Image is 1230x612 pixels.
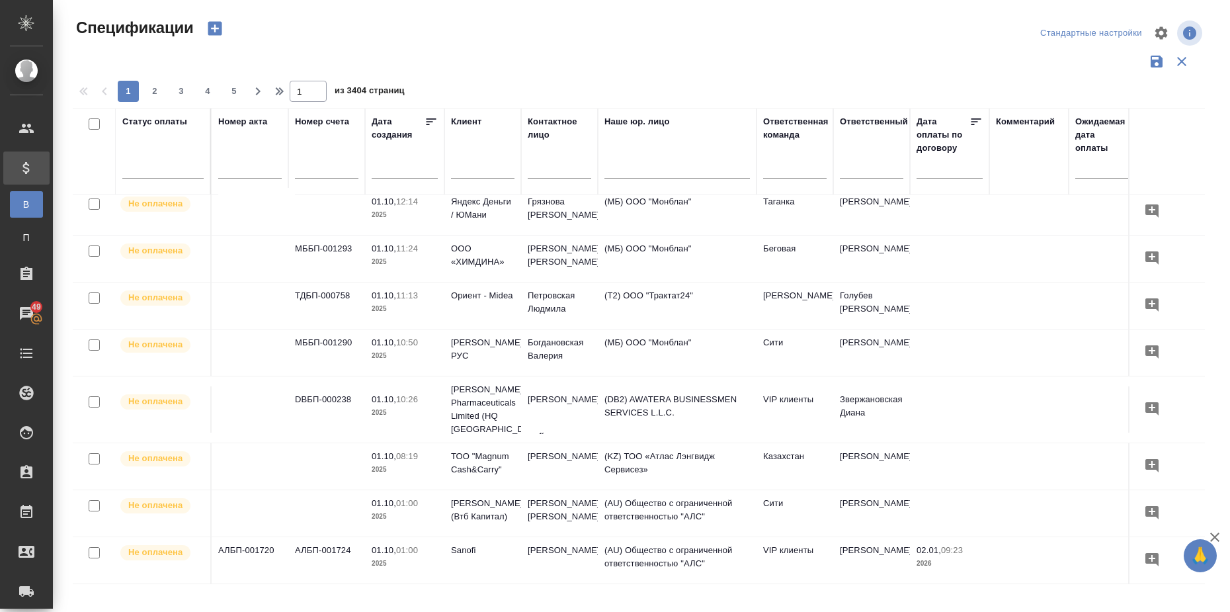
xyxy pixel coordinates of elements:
td: (Т2) ООО "Трактат24" [598,283,757,329]
p: Яндекс Деньги / ЮМани [451,195,514,222]
td: VIP клиенты [757,386,833,433]
div: split button [1037,23,1145,44]
td: Таганка [757,189,833,235]
button: 2 [144,81,165,102]
div: Ответственная команда [763,115,829,142]
p: 01.10, [372,243,396,253]
p: 2025 [372,208,438,222]
span: из 3404 страниц [335,83,405,102]
span: 4 [197,85,218,98]
div: Клиент [451,115,481,128]
p: 10:26 [396,394,418,404]
p: 01.10, [372,394,396,404]
td: МББП-001293 [288,236,365,282]
td: [PERSON_NAME] [833,443,910,490]
p: Ориент - Midea [451,289,514,302]
p: ООО «ХИМДИНА» [451,242,514,269]
td: [PERSON_NAME] [521,443,598,490]
span: Посмотреть информацию [1177,21,1205,46]
p: 2026 [917,557,983,570]
p: 01.10, [372,451,396,461]
p: 2025 [372,510,438,523]
p: Не оплачена [128,546,183,559]
p: 01.10, [372,545,396,555]
div: Дата оплаты по договору [917,115,969,155]
td: [PERSON_NAME] [PERSON_NAME] [521,236,598,282]
td: МББП-001290 [288,329,365,376]
p: 2025 [372,302,438,316]
p: Не оплачена [128,291,183,304]
td: (МБ) ООО "Монблан" [598,189,757,235]
p: ТОО "Magnum Cash&Carry" [451,450,514,476]
a: 49 [3,297,50,330]
button: 🙏 [1184,539,1217,572]
td: [PERSON_NAME] [757,283,833,329]
div: Комментарий [996,115,1055,128]
span: 3 [171,85,192,98]
div: Номер счета [295,115,349,128]
td: [PERSON_NAME] [PERSON_NAME] [521,490,598,537]
p: 01:00 [396,545,418,555]
p: 08:19 [396,451,418,461]
p: Sanofi [451,544,514,557]
div: Наше юр. лицо [604,115,670,128]
p: 02.01, [917,545,941,555]
p: 01.10, [372,498,396,508]
a: П [10,224,43,251]
p: 09:23 [941,545,963,555]
span: Настроить таблицу [1145,17,1177,49]
span: В [17,198,36,211]
td: (МБ) ООО "Монблан" [598,236,757,282]
td: Казахстан [757,443,833,490]
td: Богдановская Валерия [521,329,598,376]
p: 10:50 [396,337,418,347]
p: 01.10, [372,337,396,347]
div: Статус оплаты [122,115,187,128]
p: 12:14 [396,197,418,206]
td: Сити [757,490,833,537]
button: Сбросить фильтры [1169,49,1194,74]
p: [PERSON_NAME] РУС [451,336,514,363]
span: Спецификации [73,17,194,38]
p: [PERSON_NAME] Pharmaceuticals Limited (HQ [GEOGRAPHIC_DATA]) [451,383,514,436]
td: DBБП-000238 [288,386,365,433]
div: Ожидаемая дата оплаты [1075,115,1128,155]
span: 🙏 [1189,542,1211,570]
td: Голубев [PERSON_NAME] [833,283,910,329]
td: Звержановская Диана [833,386,910,433]
p: Не оплачена [128,197,183,210]
div: Ответственный [840,115,908,128]
td: [PERSON_NAME] [833,490,910,537]
td: ТДБП-000758 [288,283,365,329]
div: Дата создания [372,115,425,142]
div: Номер акта [218,115,267,128]
p: 2025 [372,463,438,476]
td: АЛБП-001724 [288,537,365,584]
button: 3 [171,81,192,102]
p: 2025 [372,349,438,363]
td: (AU) Общество с ограниченной ответственностью "АЛС" [598,490,757,537]
td: (МБ) ООО "Монблан" [598,329,757,376]
button: 5 [224,81,245,102]
td: [PERSON_NAME] [833,236,910,282]
td: АЛБП-001720 [212,537,288,584]
p: Не оплачена [128,244,183,257]
td: Петровская Людмила [521,283,598,329]
td: (AU) Общество с ограниченной ответственностью "АЛС" [598,537,757,584]
p: 01.10, [372,197,396,206]
p: Не оплачена [128,499,183,512]
p: 2025 [372,255,438,269]
p: Не оплачена [128,395,183,408]
a: В [10,191,43,218]
td: (KZ) ТОО «Атлас Лэнгвидж Сервисез» [598,443,757,490]
span: 49 [24,300,49,314]
p: 2025 [372,557,438,570]
td: [PERSON_NAME] [833,329,910,376]
div: Контактное лицо [528,115,591,142]
button: Создать [199,17,231,40]
span: 5 [224,85,245,98]
td: Сити [757,329,833,376]
button: Сохранить фильтры [1144,49,1169,74]
td: [PERSON_NAME] [833,537,910,584]
p: [PERSON_NAME] (Втб Капитал) [451,497,514,523]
